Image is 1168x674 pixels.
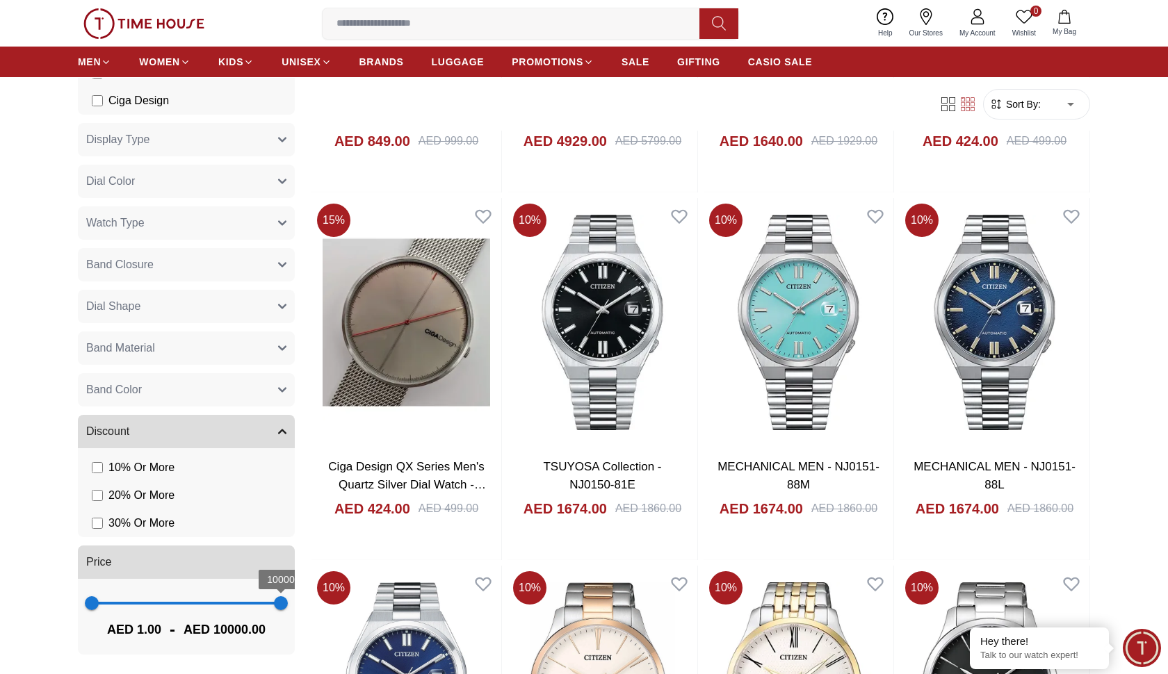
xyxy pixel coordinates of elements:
div: AED 5799.00 [615,133,681,149]
button: Discount [78,415,295,448]
span: UNISEX [282,55,321,69]
img: ... [83,8,204,39]
h4: AED 4929.00 [524,131,607,151]
span: GIFTING [677,55,720,69]
span: 10 % [905,204,939,237]
h4: AED 1674.00 [720,499,803,518]
span: 30 % Or More [108,515,175,532]
span: KIDS [218,55,243,69]
a: 0Wishlist [1004,6,1044,41]
p: Talk to our watch expert! [980,650,1098,661]
button: Watch Type [78,206,295,240]
button: Band Color [78,373,295,406]
div: AED 1929.00 [811,133,877,149]
button: Dial Shape [78,290,295,323]
a: BRANDS [359,49,404,74]
img: Ciga Design QX Series Men's Quartz Silver Dial Watch - D009-2A-W3 [311,198,501,447]
span: CASIO SALE [748,55,813,69]
span: 10 % [513,571,546,605]
span: 10 % Or More [108,459,175,476]
div: AED 1860.00 [811,500,877,517]
h4: AED 849.00 [334,131,410,151]
span: AED 10000.00 [184,620,266,639]
button: Sort By: [989,97,1041,111]
span: 10000 [267,574,295,585]
span: PROMOTIONS [512,55,583,69]
a: Our Stores [901,6,951,41]
span: Wishlist [1007,28,1041,38]
span: 15 % [317,204,350,237]
input: 10% Or More [92,462,103,473]
span: - [161,618,184,641]
span: Price [86,554,111,570]
span: 10 % [709,204,743,237]
a: Help [870,6,901,41]
span: BRANDS [359,55,404,69]
div: AED 999.00 [419,133,478,149]
div: Hey there! [980,634,1098,648]
a: TSUYOSA Collection - NJ0150-81E [543,460,661,491]
h4: AED 424.00 [923,131,998,151]
span: 20 % Or More [108,487,175,504]
button: Price [78,545,295,579]
span: My Account [954,28,1001,38]
img: TSUYOSA Collection - NJ0150-81E [508,198,697,447]
span: Sort By: [1003,97,1041,111]
a: LUGGAGE [432,49,485,74]
div: AED 1860.00 [1007,500,1073,517]
span: Band Material [86,340,155,356]
span: 10 % [905,571,939,605]
button: Band Closure [78,248,295,281]
h4: AED 1674.00 [916,499,999,518]
span: Band Closure [86,256,154,273]
a: MECHANICAL MEN - NJ0151-88M [717,460,879,491]
div: AED 499.00 [1007,133,1066,149]
span: 10 % [709,571,743,605]
input: Ciga Design [92,95,103,106]
h4: AED 1674.00 [524,499,607,518]
div: Chat Widget [1123,629,1161,667]
img: MECHANICAL MEN - NJ0151-88M [704,198,893,447]
span: Help [873,28,898,38]
span: Our Stores [904,28,948,38]
button: My Bag [1044,7,1085,40]
span: LUGGAGE [432,55,485,69]
span: AED 1.00 [107,620,161,639]
input: 30% Or More [92,518,103,529]
span: Watch Type [86,215,145,231]
a: CASIO SALE [748,49,813,74]
h4: AED 424.00 [334,499,410,518]
div: AED 1860.00 [615,500,681,517]
span: Discount [86,423,129,440]
input: 20% Or More [92,490,103,501]
span: Dial Shape [86,298,140,315]
span: 10 % [513,204,546,237]
a: MEN [78,49,111,74]
h4: AED 1640.00 [720,131,803,151]
span: Band Color [86,381,142,398]
a: SALE [622,49,649,74]
span: My Bag [1047,26,1082,37]
span: Ciga Design [108,92,169,109]
button: Display Type [78,123,295,156]
span: MEN [78,55,101,69]
span: 0 [1030,6,1041,17]
a: WOMEN [139,49,190,74]
img: MECHANICAL MEN - NJ0151-88L [900,198,1089,447]
button: Dial Color [78,165,295,198]
a: Ciga Design QX Series Men's Quartz Silver Dial Watch - D009-2A-W3 [328,460,486,509]
span: WOMEN [139,55,180,69]
span: 10 % [317,571,350,605]
span: Display Type [86,131,149,148]
a: GIFTING [677,49,720,74]
span: SALE [622,55,649,69]
a: UNISEX [282,49,331,74]
a: PROMOTIONS [512,49,594,74]
div: AED 499.00 [419,500,478,517]
button: Band Material [78,331,295,365]
span: Dial Color [86,173,135,190]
